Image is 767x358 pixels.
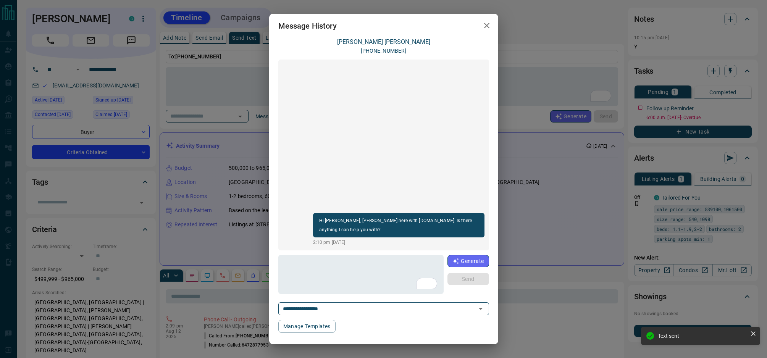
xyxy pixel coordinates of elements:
a: [PERSON_NAME] [PERSON_NAME] [337,38,430,45]
button: Manage Templates [278,320,336,333]
button: Open [475,303,486,314]
h2: Message History [269,14,346,38]
p: 2:10 pm [DATE] [313,239,484,246]
p: [PHONE_NUMBER] [361,47,407,55]
div: Text sent [658,333,747,339]
textarea: To enrich screen reader interactions, please activate Accessibility in Grammarly extension settings [284,258,439,291]
button: Generate [447,255,489,267]
p: Hi [PERSON_NAME], [PERSON_NAME] here with [DOMAIN_NAME]. Is there anything I can help you with? [319,216,478,234]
